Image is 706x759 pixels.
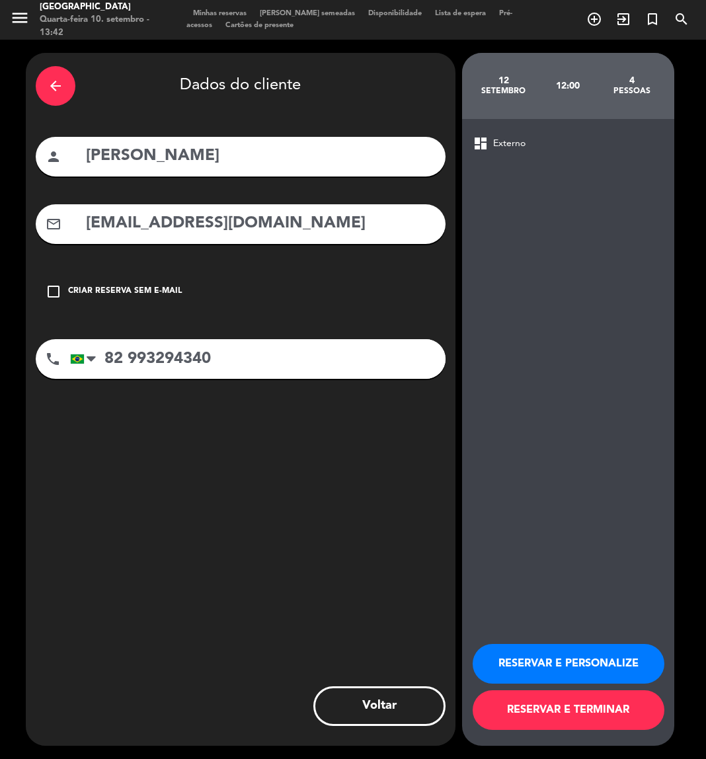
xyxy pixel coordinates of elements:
div: 12 [472,75,536,86]
span: Cartões de presente [219,22,300,29]
span: dashboard [473,136,489,151]
div: Brazil (Brasil): +55 [71,340,101,378]
div: Criar reserva sem e-mail [68,285,182,298]
span: [PERSON_NAME] semeadas [253,10,362,17]
i: menu [10,8,30,28]
span: Minhas reservas [186,10,253,17]
div: [GEOGRAPHIC_DATA] [40,1,167,14]
div: Dados do cliente [36,63,446,109]
div: setembro [472,86,536,97]
i: search [674,11,689,27]
div: Quarta-feira 10. setembro - 13:42 [40,13,167,39]
div: 12:00 [535,63,600,109]
i: exit_to_app [615,11,631,27]
i: turned_in_not [645,11,660,27]
input: Número de telefone ... [70,339,446,379]
button: RESERVAR E TERMINAR [473,690,664,730]
div: pessoas [600,86,664,97]
input: Nome do cliente [85,143,436,170]
i: check_box_outline_blank [46,284,61,300]
i: arrow_back [48,78,63,94]
i: phone [45,351,61,367]
div: 4 [600,75,664,86]
span: Lista de espera [428,10,492,17]
i: add_circle_outline [586,11,602,27]
button: menu [10,8,30,32]
i: mail_outline [46,216,61,232]
input: Email do cliente [85,210,436,237]
span: Externo [493,136,526,151]
button: Voltar [313,686,446,726]
button: RESERVAR E PERSONALIZE [473,644,664,684]
span: Disponibilidade [362,10,428,17]
i: person [46,149,61,165]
